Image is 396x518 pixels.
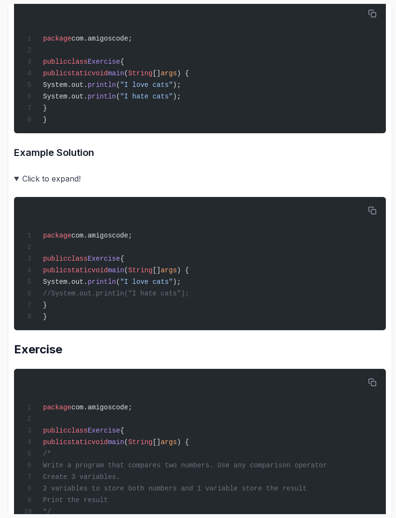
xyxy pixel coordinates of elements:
[43,278,87,286] span: System.out.
[161,70,177,77] span: args
[92,266,108,274] span: void
[128,266,152,274] span: String
[87,93,116,100] span: println
[128,438,152,446] span: String
[153,70,161,77] span: []
[43,290,189,297] span: //System.out.println("I hate cats");
[43,104,47,112] span: }
[14,145,386,160] h3: Example Solution
[173,278,181,286] span: );
[124,438,128,446] span: (
[67,70,91,77] span: static
[71,232,132,239] span: com.amigoscode;
[120,81,173,89] span: "I love cats"
[116,278,120,286] span: (
[71,404,132,411] span: com.amigoscode;
[128,70,152,77] span: String
[67,255,87,263] span: class
[108,266,124,274] span: main
[43,313,47,321] span: }
[120,58,124,66] span: {
[43,462,327,469] span: Write a program that compares two numbers. Use any comparison operator
[67,427,87,434] span: class
[108,438,124,446] span: main
[92,70,108,77] span: void
[173,93,181,100] span: );
[43,81,87,89] span: System.out.
[116,93,120,100] span: (
[67,58,87,66] span: class
[14,172,386,185] summary: Click to expand!
[177,438,189,446] span: ) {
[161,266,177,274] span: args
[120,255,124,263] span: {
[124,70,128,77] span: (
[153,266,161,274] span: []
[43,70,67,77] span: public
[87,427,120,434] span: Exercise
[43,473,120,481] span: Create 3 variables.
[87,58,120,66] span: Exercise
[120,93,173,100] span: "I hate cats"
[71,35,132,42] span: com.amigoscode;
[92,438,108,446] span: void
[43,116,47,124] span: }
[153,438,161,446] span: []
[177,70,189,77] span: ) {
[120,278,173,286] span: "I love cats"
[43,496,108,504] span: Print the result
[14,342,386,357] h2: Exercise
[43,301,47,309] span: }
[43,427,67,434] span: public
[43,232,71,239] span: package
[124,266,128,274] span: (
[120,427,124,434] span: {
[43,93,87,100] span: System.out.
[43,255,67,263] span: public
[67,266,91,274] span: static
[87,255,120,263] span: Exercise
[43,404,71,411] span: package
[43,35,71,42] span: package
[87,81,116,89] span: println
[177,266,189,274] span: ) {
[161,438,177,446] span: args
[67,438,91,446] span: static
[43,58,67,66] span: public
[108,70,124,77] span: main
[43,438,67,446] span: public
[43,266,67,274] span: public
[87,278,116,286] span: println
[43,485,307,492] span: 2 variables to store both numbers and 1 variable store the result
[173,81,181,89] span: );
[116,81,120,89] span: (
